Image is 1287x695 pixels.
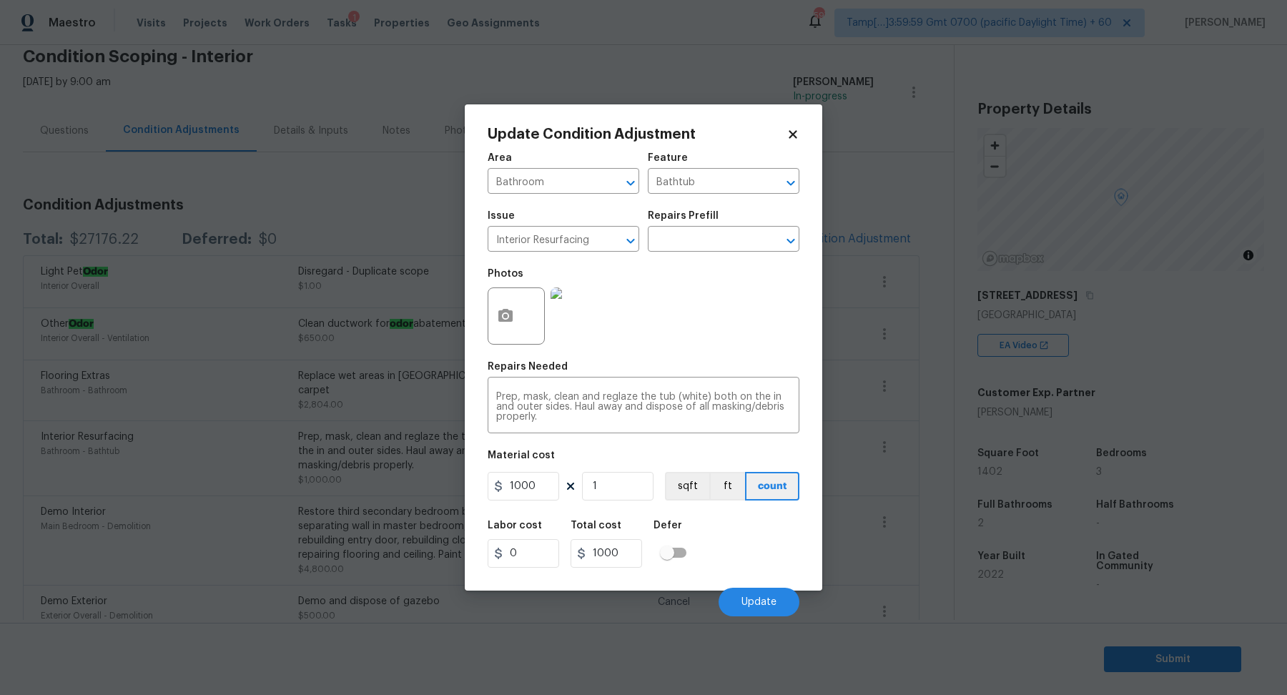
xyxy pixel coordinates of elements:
h5: Photos [488,269,523,279]
h5: Labor cost [488,521,542,531]
h5: Total cost [571,521,621,531]
h5: Repairs Prefill [648,211,719,221]
button: Open [781,231,801,251]
button: Open [621,173,641,193]
button: Update [719,588,799,616]
h5: Defer [654,521,682,531]
h5: Feature [648,153,688,163]
h5: Material cost [488,450,555,460]
button: ft [709,472,745,501]
button: Open [621,231,641,251]
h2: Update Condition Adjustment [488,127,786,142]
h5: Repairs Needed [488,362,568,372]
h5: Area [488,153,512,163]
button: Cancel [635,588,713,616]
button: count [745,472,799,501]
span: Cancel [658,597,690,608]
button: Open [781,173,801,193]
h5: Issue [488,211,515,221]
textarea: Prep, mask, clean and reglaze the tub (white) both on the in and outer sides. Haul away and dispo... [496,392,791,422]
span: Update [741,597,776,608]
button: sqft [665,472,709,501]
